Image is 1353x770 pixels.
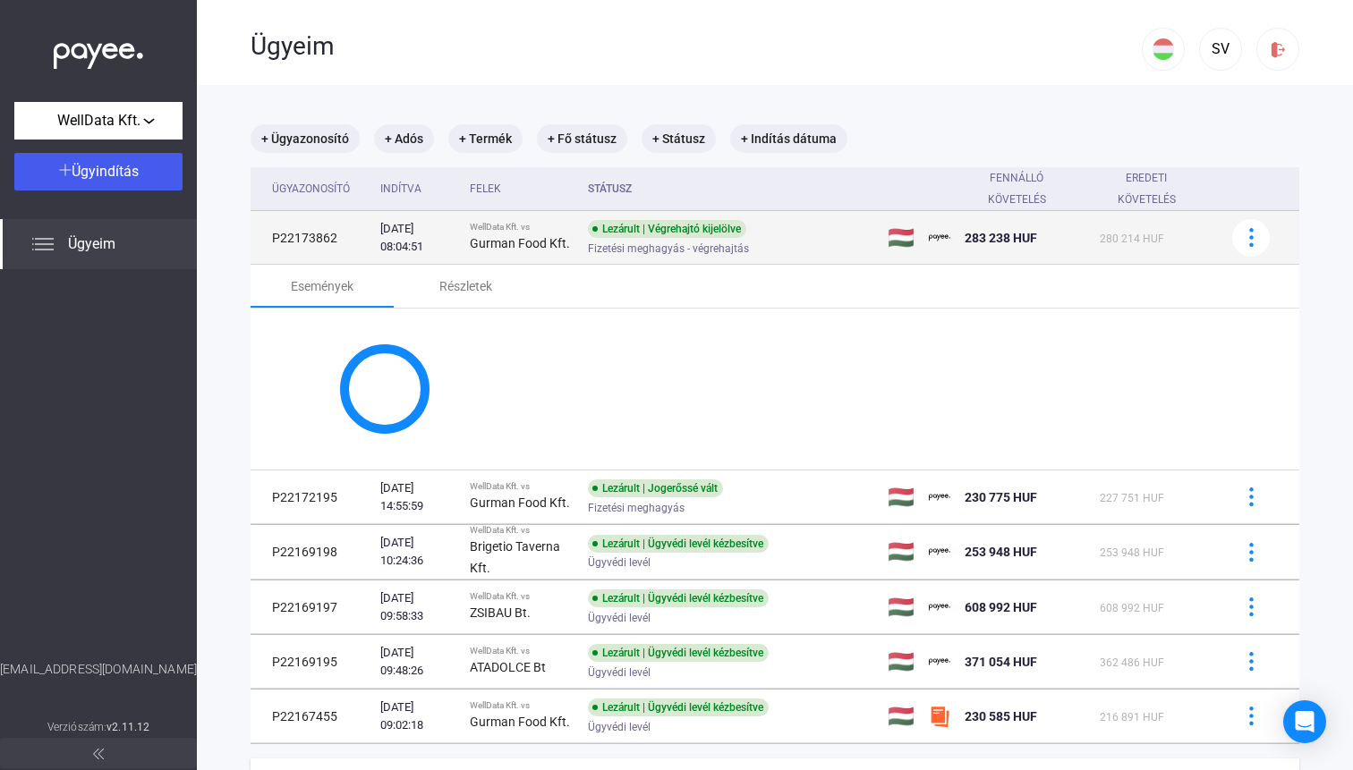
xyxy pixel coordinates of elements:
div: Open Intercom Messenger [1283,700,1326,743]
img: payee-logo [929,597,950,618]
span: 608 992 HUF [965,600,1037,614]
div: Ügyeim [251,31,1142,62]
td: P22169198 [251,525,373,580]
div: Fennálló követelés [965,167,1085,210]
button: SV [1199,28,1242,71]
img: white-payee-white-dot.svg [54,33,143,70]
button: more-blue [1232,698,1270,735]
td: P22169195 [251,635,373,689]
div: [DATE] 10:24:36 [380,534,455,570]
span: Ügyindítás [72,163,139,180]
div: WellData Kft. vs [470,481,574,492]
div: [DATE] 08:04:51 [380,220,455,256]
img: payee-logo [929,227,950,249]
button: logout-red [1256,28,1299,71]
mat-chip: + Státusz [642,124,716,153]
strong: Brigetio Taverna Kft. [470,539,560,575]
strong: Gurman Food Kft. [470,715,570,729]
span: Ügyvédi levél [588,552,651,573]
div: Ügyazonosító [272,178,350,199]
img: more-blue [1242,597,1261,616]
td: 🇭🇺 [881,635,922,689]
img: more-blue [1242,707,1261,725]
img: payee-logo [929,541,950,563]
mat-chip: + Termék [448,124,523,153]
mat-chip: + Indítás dátuma [730,124,847,153]
div: Felek [470,178,501,199]
button: Ügyindítás [14,153,183,190]
div: Eredeti követelés [1100,167,1194,210]
div: [DATE] 09:58:33 [380,589,455,625]
mat-chip: + Ügyazonosító [251,124,360,153]
span: 362 486 HUF [1100,656,1164,669]
span: 253 948 HUF [965,545,1037,559]
button: more-blue [1232,643,1270,681]
img: more-blue [1242,543,1261,562]
td: 🇭🇺 [881,470,922,524]
img: list.svg [32,233,54,255]
div: Lezárult | Ügyvédi levél kézbesítve [588,644,769,662]
div: [DATE] 09:48:26 [380,644,455,680]
div: Felek [470,178,574,199]
th: Státusz [581,167,881,211]
strong: Gurman Food Kft. [470,495,570,510]
mat-chip: + Fő státusz [537,124,627,153]
button: WellData Kft. [14,102,183,140]
div: WellData Kft. vs [470,591,574,602]
img: arrow-double-left-grey.svg [93,749,104,759]
td: 🇭🇺 [881,525,922,580]
div: Lezárult | Végrehajtó kijelölve [588,220,746,238]
span: Ügyvédi levél [588,662,651,683]
mat-chip: + Adós [374,124,434,153]
span: Ügyvédi levél [588,716,651,738]
img: payee-logo [929,487,950,508]
strong: ATADOLCE Bt [470,660,546,674]
span: 280 214 HUF [1100,233,1164,245]
button: more-blue [1232,478,1270,516]
button: more-blue [1232,588,1270,626]
button: more-blue [1232,533,1270,571]
div: Lezárult | Jogerőssé vált [588,479,723,497]
div: Események [291,275,353,297]
div: [DATE] 14:55:59 [380,479,455,515]
td: P22173862 [251,211,373,265]
strong: v2.11.12 [106,721,149,733]
div: [DATE] 09:02:18 [380,698,455,734]
button: HU [1142,28,1185,71]
span: 216 891 HUF [1100,711,1164,723]
img: payee-logo [929,651,950,673]
span: Fizetési meghagyás - végrehajtás [588,238,749,259]
img: HU [1153,38,1174,60]
span: Ügyeim [68,233,115,255]
div: WellData Kft. vs [470,222,574,233]
td: 🇭🇺 [881,690,922,743]
div: Fennálló követelés [965,167,1069,210]
img: szamlazzhu-mini [929,706,950,727]
img: more-blue [1242,487,1261,506]
div: Ügyazonosító [272,178,366,199]
span: Ügyvédi levél [588,607,651,629]
td: P22172195 [251,470,373,524]
span: 371 054 HUF [965,655,1037,669]
span: 230 585 HUF [965,709,1037,723]
td: 🇭🇺 [881,211,922,265]
div: Indítva [380,178,421,199]
button: more-blue [1232,219,1270,257]
span: 253 948 HUF [1100,546,1164,559]
strong: ZSIBAU Bt. [470,605,531,620]
span: 283 238 HUF [965,231,1037,245]
div: Indítva [380,178,455,199]
div: Lezárult | Ügyvédi levél kézbesítve [588,698,769,716]
span: 227 751 HUF [1100,492,1164,504]
div: Eredeti követelés [1100,167,1210,210]
td: P22169197 [251,580,373,634]
span: 230 775 HUF [965,490,1037,504]
div: WellData Kft. vs [470,525,574,536]
span: 608 992 HUF [1100,602,1164,614]
div: Lezárult | Ügyvédi levél kézbesítve [588,535,769,553]
div: Lezárult | Ügyvédi levél kézbesítve [588,589,769,607]
img: more-blue [1242,652,1261,671]
div: WellData Kft. vs [470,700,574,711]
img: more-blue [1242,228,1261,247]
span: Fizetési meghagyás [588,497,685,519]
